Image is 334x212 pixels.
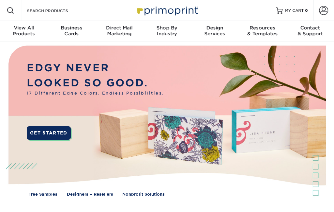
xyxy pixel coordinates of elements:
div: Industry [143,25,191,37]
a: Shop ByIndustry [143,21,191,42]
a: GET STARTED [27,126,71,139]
div: & Templates [238,25,286,37]
p: EDGY NEVER [27,60,164,75]
span: 17 Different Edge Colors. Endless Possibilities. [27,90,164,96]
span: 0 [305,8,308,13]
a: Resources& Templates [238,21,286,42]
img: Primoprint [134,3,200,17]
span: Shop By [143,25,191,31]
span: Design [191,25,238,31]
span: MY CART [285,8,304,13]
span: Direct Mail [96,25,143,31]
span: Business [48,25,95,31]
div: Marketing [96,25,143,37]
span: Resources [238,25,286,31]
a: Free Samples [28,191,57,197]
a: Direct MailMarketing [96,21,143,42]
div: & Support [286,25,334,37]
input: SEARCH PRODUCTS..... [26,7,90,14]
div: Cards [48,25,95,37]
a: Nonprofit Solutions [122,191,165,197]
a: Designers + Resellers [67,191,113,197]
a: DesignServices [191,21,238,42]
p: LOOKED SO GOOD. [27,75,164,90]
a: BusinessCards [48,21,95,42]
a: Contact& Support [286,21,334,42]
span: Contact [286,25,334,31]
div: Services [191,25,238,37]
